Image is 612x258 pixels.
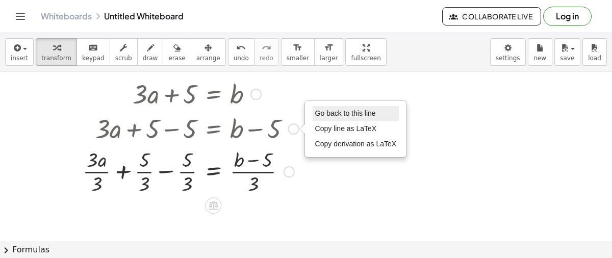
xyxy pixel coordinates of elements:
[528,38,552,66] button: new
[110,38,138,66] button: scrub
[36,38,77,66] button: transform
[5,38,34,66] button: insert
[543,7,592,26] button: Log in
[228,38,254,66] button: undoundo
[490,38,526,66] button: settings
[41,11,92,21] a: Whiteboards
[324,42,334,54] i: format_size
[11,55,28,62] span: insert
[287,55,309,62] span: smaller
[254,38,279,66] button: redoredo
[560,55,574,62] span: save
[234,55,249,62] span: undo
[351,55,380,62] span: fullscreen
[115,55,132,62] span: scrub
[76,38,110,66] button: keyboardkeypad
[137,38,164,66] button: draw
[143,55,158,62] span: draw
[236,42,246,54] i: undo
[315,140,397,148] span: Copy derivation as LaTeX
[260,55,273,62] span: redo
[281,38,315,66] button: format_sizesmaller
[315,124,377,133] span: Copy line as LaTeX
[345,38,386,66] button: fullscreen
[163,38,191,66] button: erase
[320,55,338,62] span: larger
[196,55,220,62] span: arrange
[12,8,29,24] button: Toggle navigation
[554,38,580,66] button: save
[442,7,541,25] button: Collaborate Live
[191,38,226,66] button: arrange
[315,109,376,117] span: Go back to this line
[451,12,532,21] span: Collaborate Live
[41,55,71,62] span: transform
[88,42,98,54] i: keyboard
[168,55,185,62] span: erase
[314,38,343,66] button: format_sizelarger
[293,42,302,54] i: format_size
[82,55,105,62] span: keypad
[533,55,546,62] span: new
[582,38,607,66] button: load
[262,42,271,54] i: redo
[588,55,601,62] span: load
[205,197,221,214] div: Apply the same math to both sides of the equation
[496,55,520,62] span: settings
